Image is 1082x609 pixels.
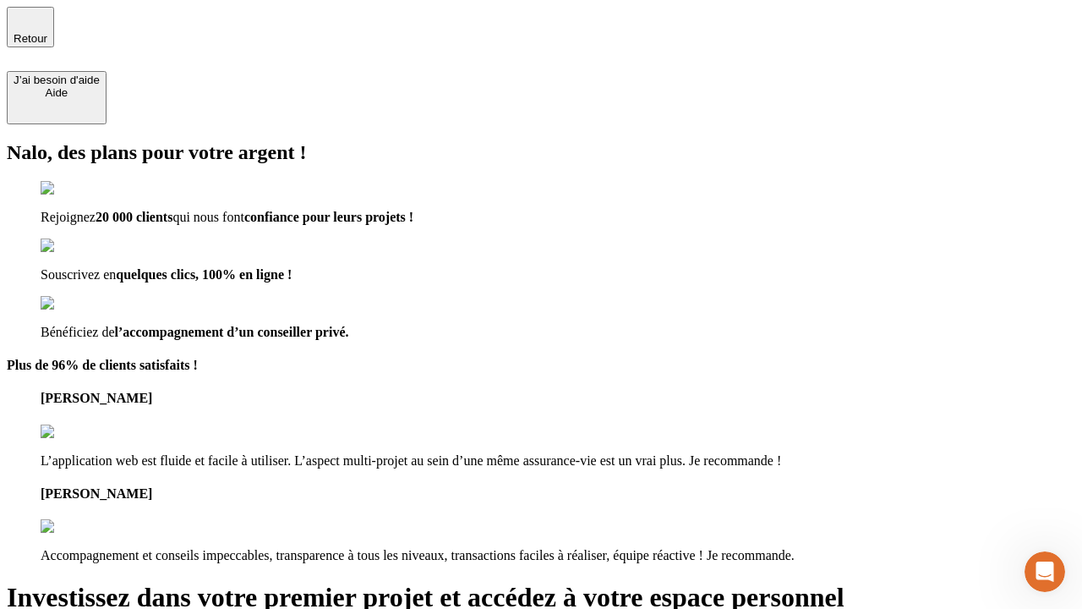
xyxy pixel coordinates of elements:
h2: Nalo, des plans pour votre argent ! [7,141,1075,164]
img: reviews stars [41,519,124,535]
span: confiance pour leurs projets ! [244,210,413,224]
span: Rejoignez [41,210,96,224]
img: checkmark [41,296,113,311]
div: Aide [14,86,100,99]
img: reviews stars [41,425,124,440]
span: l’accompagnement d’un conseiller privé. [115,325,349,339]
span: 20 000 clients [96,210,173,224]
h4: [PERSON_NAME] [41,391,1075,406]
img: checkmark [41,181,113,196]
span: Retour [14,32,47,45]
img: checkmark [41,239,113,254]
iframe: Intercom live chat [1025,551,1065,592]
button: Retour [7,7,54,47]
h4: Plus de 96% de clients satisfaits ! [7,358,1075,373]
span: qui nous font [172,210,243,224]
p: Accompagnement et conseils impeccables, transparence à tous les niveaux, transactions faciles à r... [41,548,1075,563]
span: Souscrivez en [41,267,116,282]
h4: [PERSON_NAME] [41,486,1075,502]
div: J’ai besoin d'aide [14,74,100,86]
p: L’application web est fluide et facile à utiliser. L’aspect multi-projet au sein d’une même assur... [41,453,1075,469]
span: Bénéficiez de [41,325,115,339]
span: quelques clics, 100% en ligne ! [116,267,292,282]
button: J’ai besoin d'aideAide [7,71,107,124]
